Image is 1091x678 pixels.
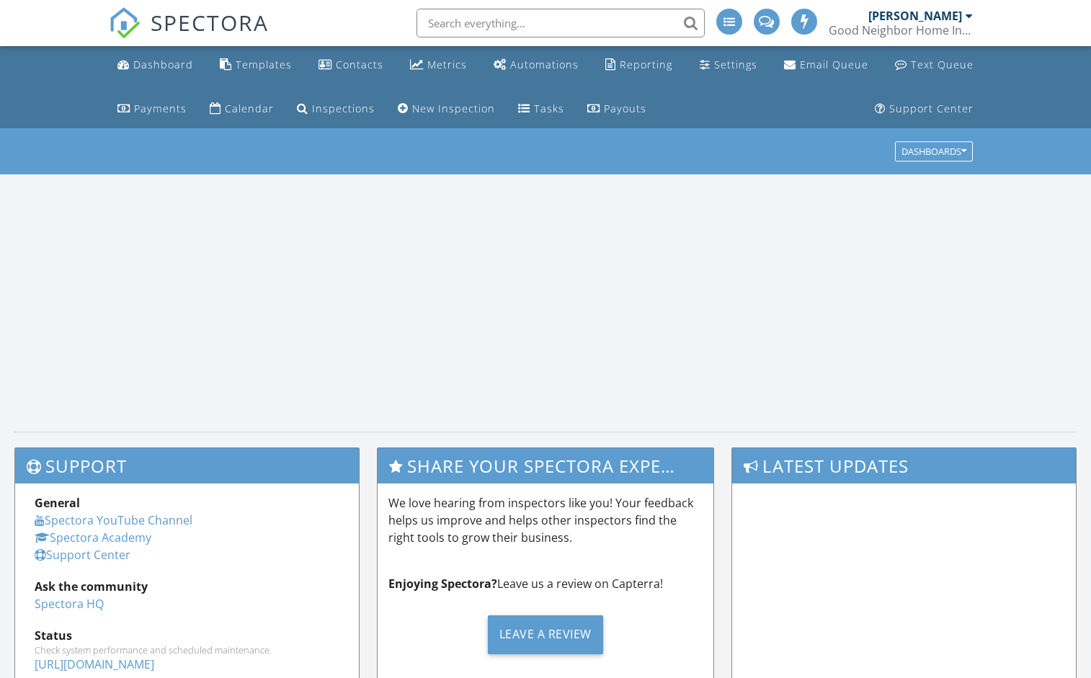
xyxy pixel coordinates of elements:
[510,58,579,71] div: Automations
[35,495,80,511] strong: General
[236,58,292,71] div: Templates
[417,9,705,37] input: Search everything...
[35,530,151,545] a: Spectora Academy
[388,494,702,546] p: We love hearing from inspectors like you! Your feedback helps us improve and helps other inspecto...
[112,52,199,79] a: Dashboard
[868,9,962,23] div: [PERSON_NAME]
[378,448,713,483] h3: Share Your Spectora Experience
[869,96,979,122] a: Support Center
[35,596,104,612] a: Spectora HQ
[35,627,339,644] div: Status
[901,147,966,157] div: Dashboards
[112,96,192,122] a: Payments
[225,102,274,115] div: Calendar
[214,52,298,79] a: Templates
[392,96,501,122] a: New Inspection
[133,58,193,71] div: Dashboard
[512,96,570,122] a: Tasks
[829,23,973,37] div: Good Neighbor Home Inspections
[620,58,672,71] div: Reporting
[15,448,359,483] h3: Support
[604,102,646,115] div: Payouts
[388,604,702,665] a: Leave a Review
[291,96,380,122] a: Inspections
[488,615,603,654] div: Leave a Review
[778,52,874,79] a: Email Queue
[800,58,868,71] div: Email Queue
[134,102,187,115] div: Payments
[600,52,678,79] a: Reporting
[534,102,564,115] div: Tasks
[35,578,339,595] div: Ask the community
[427,58,467,71] div: Metrics
[204,96,280,122] a: Calendar
[312,102,375,115] div: Inspections
[412,102,495,115] div: New Inspection
[889,52,979,79] a: Text Queue
[35,644,339,656] div: Check system performance and scheduled maintenance.
[911,58,974,71] div: Text Queue
[313,52,389,79] a: Contacts
[109,19,269,50] a: SPECTORA
[694,52,763,79] a: Settings
[388,575,702,592] p: Leave us a review on Capterra!
[109,7,141,39] img: The Best Home Inspection Software - Spectora
[488,52,584,79] a: Automations (Advanced)
[35,656,154,672] a: [URL][DOMAIN_NAME]
[35,512,192,528] a: Spectora YouTube Channel
[404,52,473,79] a: Metrics
[35,547,130,563] a: Support Center
[714,58,757,71] div: Settings
[336,58,383,71] div: Contacts
[889,102,974,115] div: Support Center
[732,448,1076,483] h3: Latest Updates
[388,576,497,592] strong: Enjoying Spectora?
[151,7,269,37] span: SPECTORA
[895,142,973,162] button: Dashboards
[582,96,652,122] a: Payouts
